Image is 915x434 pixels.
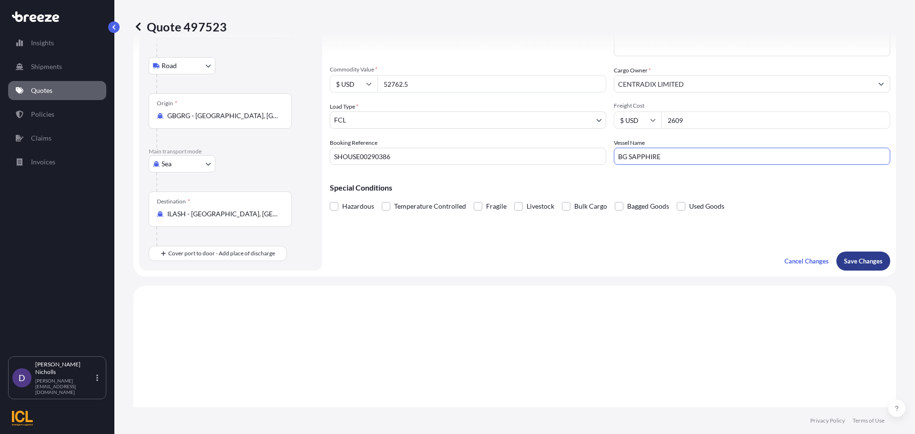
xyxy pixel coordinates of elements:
a: Policies [8,105,106,124]
input: Enter amount [661,111,890,129]
label: Cargo Owner [614,66,651,75]
button: Show suggestions [873,75,890,92]
input: Full name [614,75,873,92]
div: Destination [157,198,190,205]
span: FCL [334,115,346,125]
p: Special Conditions [330,184,890,192]
span: Livestock [527,199,554,213]
span: Cover port to door - Add place of discharge [168,249,275,258]
p: [PERSON_NAME] Nicholls [35,361,94,376]
input: Type amount [377,75,606,92]
p: Cancel Changes [784,256,829,266]
input: Enter name [614,148,890,165]
button: FCL [330,111,606,129]
span: Sea [162,159,172,169]
span: Road [162,61,177,71]
input: Your internal reference [330,148,606,165]
a: Insights [8,33,106,52]
button: Select transport [149,155,215,172]
label: Booking Reference [330,138,377,148]
button: Cover port to door - Add place of discharge [149,246,287,261]
span: Load Type [330,102,358,111]
input: Origin [167,111,280,121]
span: Hazardous [342,199,374,213]
p: Claims [31,133,51,143]
div: Origin [157,100,177,107]
span: Temperature Controlled [394,199,466,213]
p: Invoices [31,157,55,167]
span: Freight Cost [614,102,890,110]
p: Insights [31,38,54,48]
p: Quotes [31,86,52,95]
a: Terms of Use [853,417,884,424]
span: Fragile [486,199,507,213]
span: Commodity Value [330,66,606,73]
span: Used Goods [689,199,724,213]
p: [PERSON_NAME][EMAIL_ADDRESS][DOMAIN_NAME] [35,378,94,395]
p: Policies [31,110,54,119]
a: Shipments [8,57,106,76]
p: Quote 497523 [133,19,227,34]
a: Claims [8,129,106,148]
img: organization-logo [12,411,33,426]
span: Bulk Cargo [574,199,607,213]
span: D [19,373,25,383]
button: Select transport [149,57,215,74]
input: Destination [167,209,280,219]
span: Bagged Goods [627,199,669,213]
label: Vessel Name [614,138,645,148]
button: Save Changes [836,252,890,271]
a: Invoices [8,152,106,172]
p: Shipments [31,62,62,71]
p: Save Changes [844,256,883,266]
button: Cancel Changes [777,252,836,271]
a: Privacy Policy [810,417,845,424]
p: Main transport mode [149,148,313,155]
a: Quotes [8,81,106,100]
